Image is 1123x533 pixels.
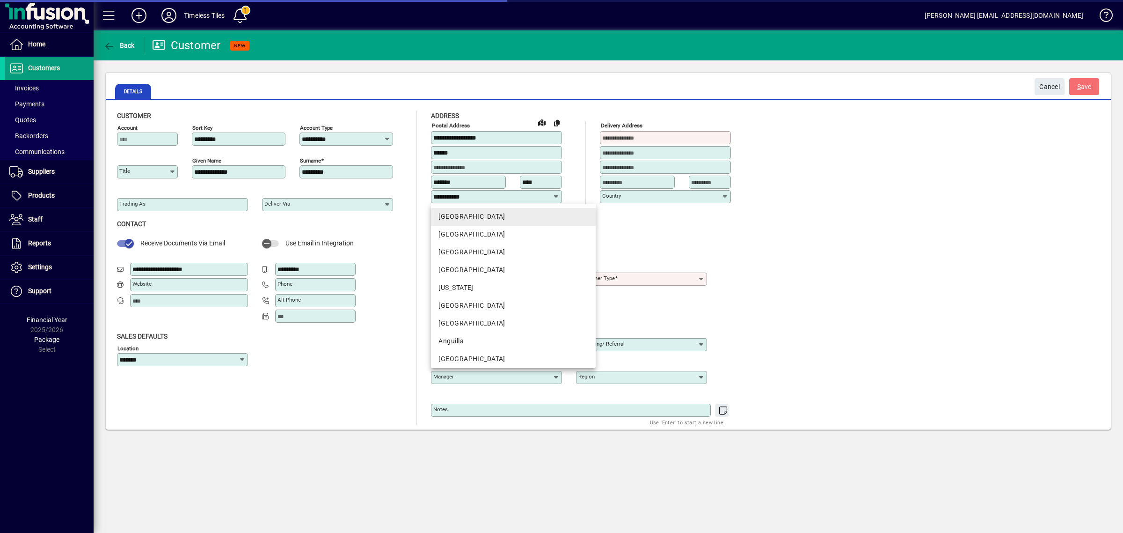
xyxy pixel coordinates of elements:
mat-label: Marketing/ Referral [578,341,625,347]
span: Back [103,42,135,49]
button: Back [101,37,137,54]
span: Contact [117,220,146,228]
div: [GEOGRAPHIC_DATA] [438,354,588,364]
div: [GEOGRAPHIC_DATA] [438,212,588,222]
span: Use Email in Integration [285,239,354,247]
a: Reports [5,232,94,255]
span: Sales defaults [117,333,168,340]
button: Save [1069,78,1099,95]
mat-label: Account Type [300,125,333,131]
span: Support [28,287,51,295]
mat-option: New Zealand [431,208,595,226]
span: Cancel [1039,79,1060,95]
div: [GEOGRAPHIC_DATA] [438,318,588,328]
a: Staff [5,208,94,231]
mat-option: Anguilla [431,333,595,350]
mat-option: Antarctica [431,350,595,368]
mat-label: Location [117,345,139,351]
span: Staff [28,215,43,223]
mat-label: Manager [433,373,454,380]
span: Products [28,192,55,199]
span: Financial Year [27,316,67,324]
span: Reports [28,239,51,247]
mat-option: Angola [431,315,595,333]
mat-hint: Use 'Enter' to start a new line [650,417,723,428]
button: Add [124,7,154,24]
a: Invoices [5,80,94,96]
a: Suppliers [5,160,94,184]
span: Quotes [9,116,36,124]
a: Quotes [5,112,94,128]
span: Customer [117,112,151,119]
a: Home [5,33,94,56]
span: Details [115,84,151,99]
mat-label: Customer type [578,275,615,281]
mat-label: Country [602,192,621,199]
a: Settings [5,256,94,279]
a: Backorders [5,128,94,144]
a: Knowledge Base [1093,2,1111,32]
mat-label: Region [578,373,595,380]
span: Payments [9,100,44,108]
mat-option: Algeria [431,261,595,279]
span: NEW [234,43,246,49]
app-page-header-button: Back [94,37,145,54]
span: Settings [28,263,52,271]
mat-label: Trading as [119,200,146,207]
mat-option: American Samoa [431,279,595,297]
a: Products [5,184,94,207]
div: [GEOGRAPHIC_DATA] [438,247,588,257]
mat-label: Surname [300,157,321,164]
mat-label: Deliver via [264,200,290,207]
mat-option: Andorra [431,297,595,315]
mat-label: Title [119,168,130,174]
button: Copy to Delivery address [549,115,564,130]
mat-label: Sort key [192,125,212,131]
a: Payments [5,96,94,112]
div: Timeless Tiles [184,8,225,23]
span: S [1077,83,1081,90]
div: Customer [152,38,221,53]
button: Profile [154,7,184,24]
mat-option: Afghanistan [431,226,595,244]
span: Backorders [9,132,48,140]
span: ave [1077,79,1092,95]
button: Cancel [1035,78,1065,95]
span: Receive Documents Via Email [140,239,225,247]
mat-label: Account [117,125,138,131]
span: Customers [28,64,60,72]
div: [GEOGRAPHIC_DATA] [438,301,588,311]
div: [PERSON_NAME] [EMAIL_ADDRESS][DOMAIN_NAME] [925,8,1083,23]
span: Home [28,40,45,48]
a: View on map [534,115,549,130]
mat-label: Given name [192,157,221,164]
mat-label: Alt Phone [277,296,301,303]
span: Address [431,112,459,119]
div: [US_STATE] [438,283,588,293]
mat-label: Notes [433,406,448,413]
a: Communications [5,144,94,160]
span: Package [34,336,59,343]
mat-option: Albania [431,244,595,261]
div: [GEOGRAPHIC_DATA] [438,265,588,275]
span: Invoices [9,84,39,92]
mat-label: Phone [277,281,292,287]
span: Suppliers [28,168,55,175]
span: Communications [9,148,65,155]
div: Anguilla [438,336,588,346]
mat-label: Website [132,281,152,287]
a: Support [5,280,94,303]
div: [GEOGRAPHIC_DATA] [438,229,588,239]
